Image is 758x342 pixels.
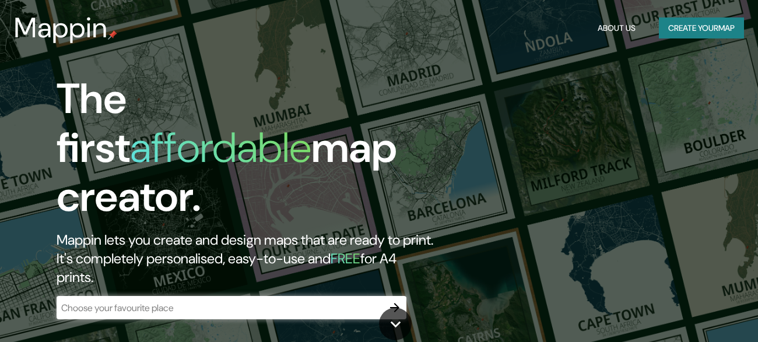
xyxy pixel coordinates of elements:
[14,12,108,44] h3: Mappin
[654,297,745,329] iframe: Help widget launcher
[108,30,117,40] img: mappin-pin
[331,249,360,267] h5: FREE
[659,17,744,39] button: Create yourmap
[57,75,436,231] h1: The first map creator.
[130,121,311,175] h1: affordable
[57,231,436,287] h2: Mappin lets you create and design maps that are ready to print. It's completely personalised, eas...
[57,301,383,315] input: Choose your favourite place
[593,17,640,39] button: About Us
